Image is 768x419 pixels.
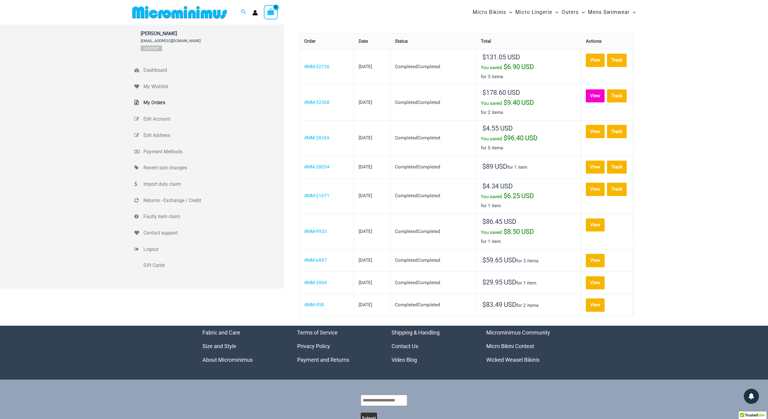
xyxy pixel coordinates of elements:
a: View order MM-32508 [586,89,605,102]
span: $ [504,63,507,71]
td: CompletedCompleted [390,156,476,178]
time: [DATE] [359,100,372,105]
span: 89 USD [482,163,507,170]
a: Size and Style [202,343,236,349]
a: Wicked Weasel Bikinis [486,357,540,363]
span: $ [482,301,486,308]
a: Track order number MM-32726 [607,54,627,67]
time: [DATE] [359,193,372,198]
a: Edit Address [134,127,284,144]
img: MM SHOP LOGO FLAT [130,5,229,19]
span: $ [504,134,507,142]
span: $ [482,89,486,96]
a: View order number MM-32726 [304,64,330,69]
span: Micro Bikinis [473,5,506,20]
span: Contact support [143,228,283,238]
span: 29.95 USD [482,278,516,286]
td: for 1 item [476,178,581,214]
time: [DATE] [359,64,372,69]
nav: Menu [202,326,282,367]
span: 4.34 USD [482,182,513,190]
span: Actions [586,38,602,44]
span: 83.49 USD [482,301,516,308]
a: Contact support [134,225,284,241]
a: Account icon link [252,10,258,15]
span: Status [395,38,408,44]
a: Logout [134,241,284,258]
span: Import duty claim [143,180,283,189]
span: Outers [562,5,579,20]
a: View order MM-6897 [586,254,605,267]
div: You saved [481,98,576,108]
span: 4.55 USD [482,125,513,132]
a: Payment Methods [134,144,284,160]
a: Track order number MM-32508 [607,89,627,102]
td: CompletedCompleted [390,120,476,156]
nav: Menu [297,326,377,367]
a: Logout [141,45,162,51]
span: Mens Swimwear [588,5,630,20]
a: Privacy Policy [297,343,330,349]
td: CompletedCompleted [390,271,476,294]
a: View order number MM-21671 [304,193,330,198]
span: Micro Lingerie [515,5,552,20]
a: Search icon link [241,8,246,16]
a: View order number MM-28034 [304,164,330,170]
span: Order [304,38,316,44]
a: Faulty item claim [134,208,284,225]
span: [EMAIL_ADDRESS][DOMAIN_NAME] [141,38,201,43]
span: Date [359,38,368,44]
a: OutersMenu ToggleMenu Toggle [560,3,586,22]
span: 59.65 USD [482,256,516,264]
span: 9.40 USD [504,99,534,106]
time: [DATE] [359,229,372,234]
a: View order MM-32726 [586,54,605,67]
a: Gift Cards [134,257,284,274]
a: Track order number MM-28034 [607,161,627,174]
nav: Menu [486,326,566,367]
span: Menu Toggle [552,5,558,20]
span: 86.45 USD [482,218,516,225]
span: $ [504,228,507,235]
td: for 1 item [476,156,581,178]
div: You saved [481,134,576,144]
a: My Wishlist [134,78,284,95]
td: for 3 items [476,49,581,85]
a: Track order number MM-21671 [607,183,627,196]
span: Returns - Exchange / Credit [143,196,283,205]
span: $ [504,99,507,106]
a: View order MM-21671 [586,183,605,196]
a: View order MM-3504 [586,276,605,289]
span: $ [482,256,486,264]
td: for 5 items [476,120,581,156]
span: $ [504,192,507,200]
a: Mens SwimwearMenu ToggleMenu Toggle [586,3,637,22]
span: 96.40 USD [504,134,537,142]
a: Recent size changes [134,160,284,176]
td: CompletedCompleted [390,85,476,120]
a: Video Blog [392,357,417,363]
a: View order MM-9933 [586,218,605,231]
span: Edit Account [143,115,283,124]
a: Edit Account [134,111,284,127]
div: You saved [481,191,576,201]
td: for 1 item [476,271,581,294]
a: View order MM-28034 [586,161,605,174]
a: View order number MM-6897 [304,258,327,263]
span: $ [482,163,486,170]
td: for 2 items [476,85,581,120]
a: View order number MM-32508 [304,100,330,105]
span: [PERSON_NAME] [141,31,201,36]
a: Payment and Returns [297,357,349,363]
a: Micro BikinisMenu ToggleMenu Toggle [471,3,514,22]
td: CompletedCompleted [390,249,476,271]
span: 6.90 USD [504,63,534,71]
aside: Footer Widget 3 [392,326,471,367]
a: Returns - Exchange / Credit [134,192,284,209]
a: Track order number MM-28269 [607,125,627,138]
span: Menu Toggle [506,5,512,20]
a: View order MM-458 [586,298,605,311]
div: You saved [481,62,576,72]
span: My Wishlist [143,82,283,91]
span: $ [482,53,486,61]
